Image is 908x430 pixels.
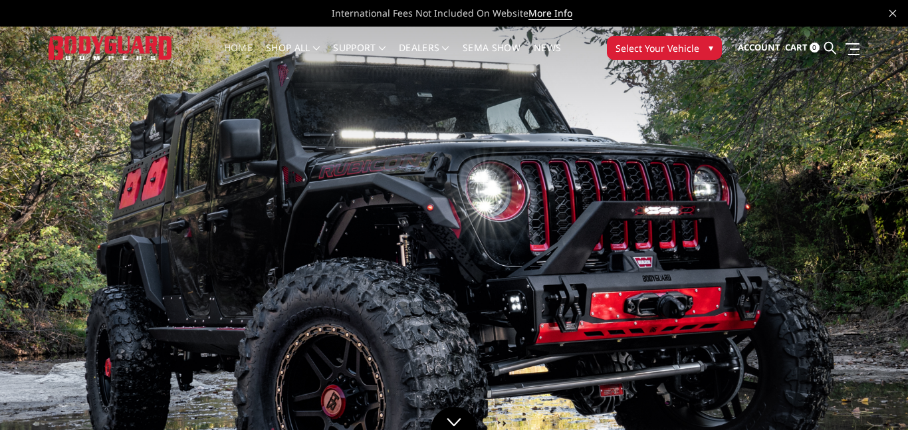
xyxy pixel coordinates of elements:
span: 0 [810,43,820,53]
a: Home [224,43,253,69]
button: Select Your Vehicle [607,36,722,60]
a: Support [333,43,386,69]
button: 3 of 5 [847,271,860,292]
span: Cart [785,41,808,53]
span: Select Your Vehicle [616,41,699,55]
iframe: Chat Widget [842,366,908,430]
span: ▾ [709,41,713,54]
img: BODYGUARD BUMPERS [49,36,173,60]
a: Click to Down [431,407,477,430]
a: More Info [528,7,572,20]
a: News [534,43,561,69]
button: 5 of 5 [847,314,860,335]
a: shop all [266,43,320,69]
a: Cart 0 [785,30,820,66]
button: 2 of 5 [847,250,860,271]
a: Account [738,30,780,66]
span: Account [738,41,780,53]
a: Dealers [399,43,449,69]
button: 4 of 5 [847,292,860,314]
a: SEMA Show [463,43,520,69]
button: 1 of 5 [847,229,860,250]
